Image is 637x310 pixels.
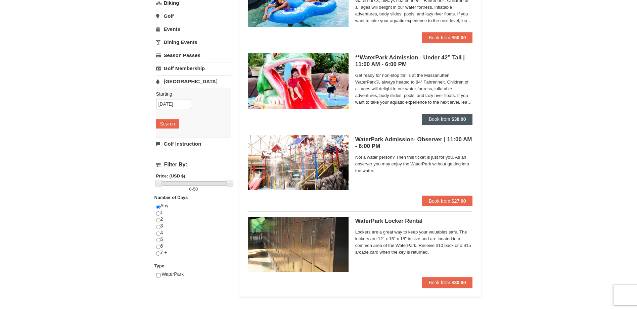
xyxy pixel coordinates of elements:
[248,217,349,272] img: 6619917-1005-d92ad057.png
[156,203,231,263] div: Any 1 2 3 4 5 6 7 +
[162,271,184,277] span: WaterPark
[452,280,466,285] strong: $30.00
[422,114,473,124] button: Book from $38.00
[452,35,466,40] strong: $50.00
[156,10,231,22] a: Golf
[355,136,473,150] h5: WaterPark Admission- Observer | 11:00 AM - 6:00 PM
[156,49,231,61] a: Season Passes
[248,135,349,190] img: 6619917-744-d8335919.jpg
[355,218,473,224] h5: WaterPark Locker Rental
[429,280,450,285] span: Book from
[156,186,231,193] label: -
[156,91,226,97] label: Starting
[156,62,231,74] a: Golf Membership
[452,116,466,122] strong: $38.00
[189,187,191,192] span: 0
[154,263,164,268] strong: Type
[355,229,473,256] span: Lockers are a great way to keep your valuables safe. The lockers are 12" x 15" x 18" in size and ...
[355,154,473,174] span: Not a water person? Then this ticket is just for you. As an observer you may enjoy the WaterPark ...
[156,119,179,128] button: Search
[156,138,231,150] a: Golf Instruction
[193,187,198,192] span: 50
[355,72,473,106] span: Get ready for non-stop thrills at the Massanutten WaterPark®, always heated to 84° Fahrenheit. Ch...
[429,35,450,40] span: Book from
[429,198,450,204] span: Book from
[156,173,185,178] strong: Price: (USD $)
[248,53,349,108] img: 6619917-738-d4d758dd.jpg
[156,162,231,168] h4: Filter By:
[156,36,231,48] a: Dining Events
[156,23,231,35] a: Events
[156,75,231,88] a: [GEOGRAPHIC_DATA]
[422,277,473,288] button: Book from $30.00
[154,195,188,200] strong: Number of Days
[355,54,473,68] h5: **WaterPark Admission - Under 42” Tall | 11:00 AM - 6:00 PM
[429,116,450,122] span: Book from
[452,198,466,204] strong: $27.00
[422,196,473,206] button: Book from $27.00
[422,32,473,43] button: Book from $50.00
